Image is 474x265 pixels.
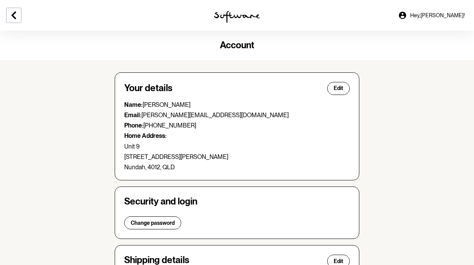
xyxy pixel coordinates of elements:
button: Edit [327,82,350,95]
span: Edit [334,85,343,92]
button: Change password [124,216,181,229]
p: Unit 9 [124,143,350,150]
p: [PHONE_NUMBER] [124,122,350,129]
span: Edit [334,258,343,265]
strong: Phone: [124,122,143,129]
span: Hey, [PERSON_NAME] ! [410,12,465,19]
span: Account [220,39,254,51]
strong: Home Address: [124,132,167,139]
h4: Security and login [124,196,350,207]
img: software logo [214,11,260,23]
h4: Your details [124,83,172,94]
p: [PERSON_NAME] [124,101,350,108]
strong: Name: [124,101,143,108]
p: [STREET_ADDRESS][PERSON_NAME] [124,153,350,160]
span: Change password [131,220,175,226]
p: [PERSON_NAME][EMAIL_ADDRESS][DOMAIN_NAME] [124,111,350,119]
p: Nundah, 4012, QLD [124,164,350,171]
strong: Email: [124,111,141,119]
a: Hey,[PERSON_NAME]! [393,6,469,25]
